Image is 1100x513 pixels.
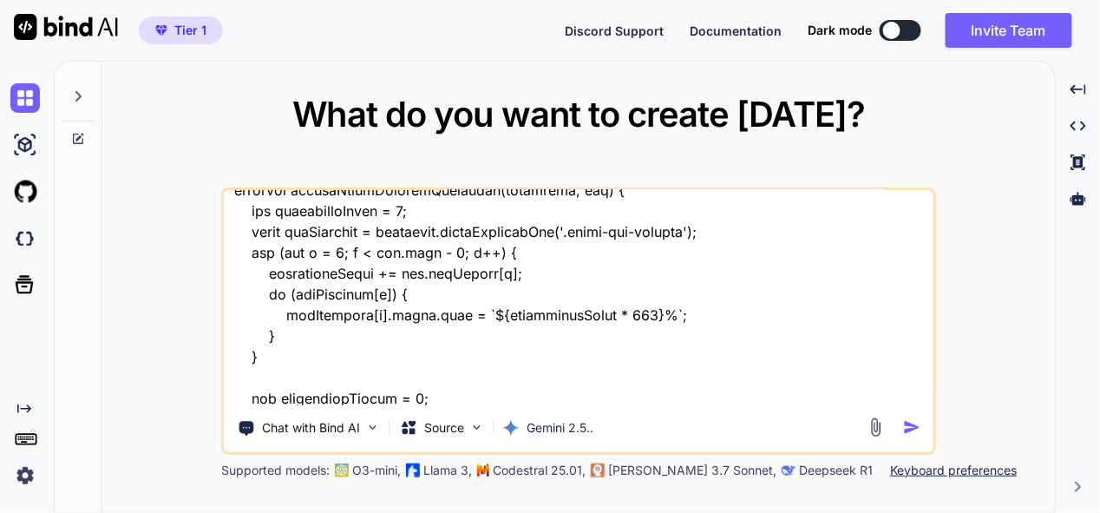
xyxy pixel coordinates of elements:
[174,22,206,39] span: Tier 1
[477,464,489,477] img: Mistral-AI
[782,464,796,477] img: claude
[808,22,873,39] span: Dark mode
[139,16,223,44] button: premiumTier 1
[335,464,349,477] img: GPT-4
[565,22,664,40] button: Discord Support
[469,420,484,435] img: Pick Models
[423,462,472,479] p: Llama 3,
[565,23,664,38] span: Discord Support
[221,462,330,479] p: Supported models:
[10,130,40,160] img: ai-studio
[890,462,1017,479] p: Keyboard preferences
[224,190,933,405] textarea: lore ip do sita - "cons ad elit sedd - eiusmodt.inci "{ "utla": "Etdol Magn ALI", "enima_mini": "...
[946,13,1072,48] button: Invite Team
[690,22,782,40] button: Documentation
[799,462,873,479] p: Deepseek R1
[493,462,586,479] p: Codestral 25.01,
[903,418,921,437] img: icon
[262,419,360,437] p: Chat with Bind AI
[406,464,420,477] img: Llama2
[424,419,464,437] p: Source
[352,462,401,479] p: O3-mini,
[502,419,520,437] img: Gemini 2.5 Pro
[608,462,776,479] p: [PERSON_NAME] 3.7 Sonnet,
[690,23,782,38] span: Documentation
[10,224,40,253] img: darkCloudIdeIcon
[365,420,380,435] img: Pick Tools
[14,14,118,40] img: Bind AI
[10,83,40,113] img: chat
[10,461,40,490] img: settings
[866,418,886,437] img: attachment
[527,419,593,437] p: Gemini 2.5..
[10,177,40,207] img: githubLight
[155,25,167,36] img: premium
[292,93,866,135] span: What do you want to create [DATE]?
[591,464,605,477] img: claude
